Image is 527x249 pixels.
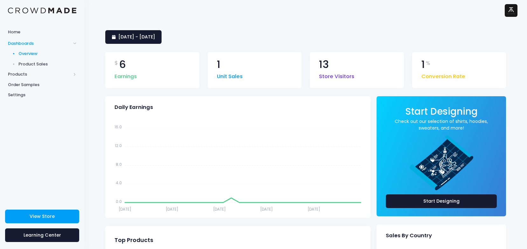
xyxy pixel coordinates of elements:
[5,210,79,223] a: View Store
[18,61,77,67] span: Product Sales
[8,29,76,35] span: Home
[386,118,497,131] a: Check out our selection of shirts, hoodies, sweaters, and more!
[217,70,243,81] span: Unit Sales
[426,59,430,67] span: %
[421,59,425,70] span: 1
[18,50,77,57] span: Overview
[119,59,126,70] span: 6
[166,206,178,212] tspan: [DATE]
[386,194,497,208] a: Start Designing
[421,70,465,81] span: Conversion Rate
[405,105,478,118] span: Start Designing
[319,70,354,81] span: Store Visitors
[105,30,162,44] a: [DATE] - [DATE]
[24,232,61,238] span: Learning Center
[260,206,273,212] tspan: [DATE]
[114,70,137,81] span: Earnings
[114,104,153,111] span: Daily Earnings
[119,206,131,212] tspan: [DATE]
[116,161,122,167] tspan: 8.0
[8,71,71,77] span: Products
[8,82,76,88] span: Order Samples
[8,8,76,14] img: Logo
[116,180,122,185] tspan: 4.0
[115,143,122,148] tspan: 12.0
[308,206,320,212] tspan: [DATE]
[118,34,155,40] span: [DATE] - [DATE]
[30,213,55,219] span: View Store
[116,199,122,204] tspan: 0.0
[405,110,478,116] a: Start Designing
[114,59,118,67] span: $
[386,232,432,239] span: Sales By Country
[505,4,517,17] img: User
[5,228,79,242] a: Learning Center
[8,40,71,47] span: Dashboards
[114,124,122,130] tspan: 16.0
[8,92,76,98] span: Settings
[217,59,220,70] span: 1
[114,237,153,244] span: Top Products
[213,206,226,212] tspan: [DATE]
[319,59,329,70] span: 13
